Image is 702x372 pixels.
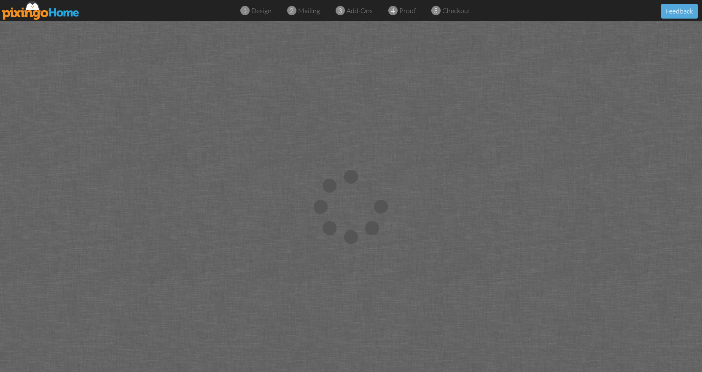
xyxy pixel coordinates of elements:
span: checkout [442,6,471,15]
span: 4 [391,6,395,16]
button: Feedback [661,4,698,19]
span: 1 [243,6,247,16]
img: pixingo logo [2,1,80,20]
span: 5 [434,6,438,16]
span: 2 [290,6,293,16]
span: design [251,6,272,15]
span: 3 [338,6,342,16]
span: mailing [298,6,320,15]
span: add-ons [347,6,373,15]
span: proof [399,6,416,15]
